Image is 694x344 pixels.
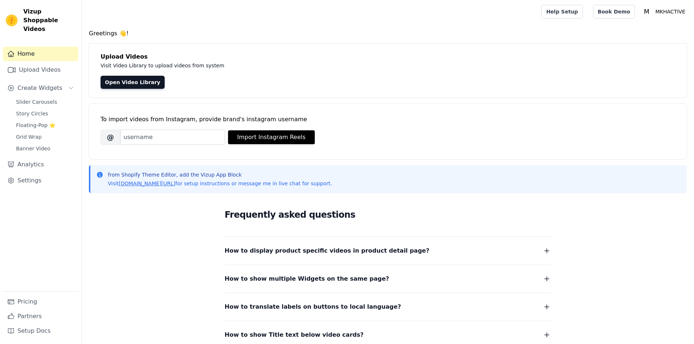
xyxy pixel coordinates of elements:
a: Settings [3,173,78,188]
a: Analytics [3,157,78,172]
a: Slider Carousels [12,97,78,107]
h2: Frequently asked questions [225,207,551,222]
a: Story Circles [12,108,78,119]
span: Slider Carousels [16,98,57,106]
span: How to show Title text below video cards? [225,330,364,340]
a: Floating-Pop ⭐ [12,120,78,130]
button: Create Widgets [3,81,78,95]
button: How to show multiple Widgets on the same page? [225,274,551,284]
p: MKHACTIVE [652,5,688,18]
a: Partners [3,309,78,324]
span: How to show multiple Widgets on the same page? [225,274,389,284]
input: username [120,130,225,145]
h4: Upload Videos [101,52,675,61]
a: [DOMAIN_NAME][URL] [119,181,176,186]
p: from Shopify Theme Editor, add the Vizup App Block [108,171,332,178]
span: How to translate labels on buttons to local language? [225,302,401,312]
button: Import Instagram Reels [228,130,315,144]
a: Help Setup [541,5,583,19]
p: Visit for setup instructions or message me in live chat for support. [108,180,332,187]
span: How to display product specific videos in product detail page? [225,246,430,256]
button: How to show Title text below video cards? [225,330,551,340]
span: Banner Video [16,145,50,152]
button: M MKHACTIVE [641,5,688,18]
a: Book Demo [593,5,635,19]
span: Grid Wrap [16,133,42,141]
span: Story Circles [16,110,48,117]
span: @ [101,130,120,145]
a: Setup Docs [3,324,78,338]
h4: Greetings 👋! [89,29,687,38]
a: Home [3,47,78,61]
div: To import videos from Instagram, provide brand's instagram username [101,115,675,124]
span: Create Widgets [17,84,62,92]
span: Vizup Shoppable Videos [23,7,75,33]
button: How to display product specific videos in product detail page? [225,246,551,256]
img: Vizup [6,15,17,26]
a: Open Video Library [101,76,165,89]
a: Banner Video [12,143,78,154]
button: How to translate labels on buttons to local language? [225,302,551,312]
p: Visit Video Library to upload videos from system [101,61,427,70]
text: M [644,8,650,15]
span: Floating-Pop ⭐ [16,122,55,129]
a: Grid Wrap [12,132,78,142]
a: Upload Videos [3,63,78,77]
a: Pricing [3,294,78,309]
